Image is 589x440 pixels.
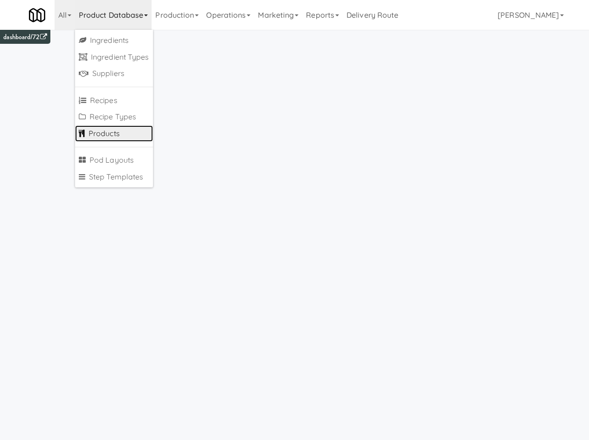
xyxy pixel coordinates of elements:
a: Recipe Types [75,109,153,125]
img: Micromart [29,7,45,23]
a: Ingredient Types [75,49,153,66]
a: Pod Layouts [75,152,153,169]
a: Ingredients [75,32,153,49]
a: Suppliers [75,65,153,82]
a: dashboard/72 [3,32,47,42]
a: Products [75,125,153,142]
a: Step Templates [75,169,153,186]
a: Recipes [75,92,153,109]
